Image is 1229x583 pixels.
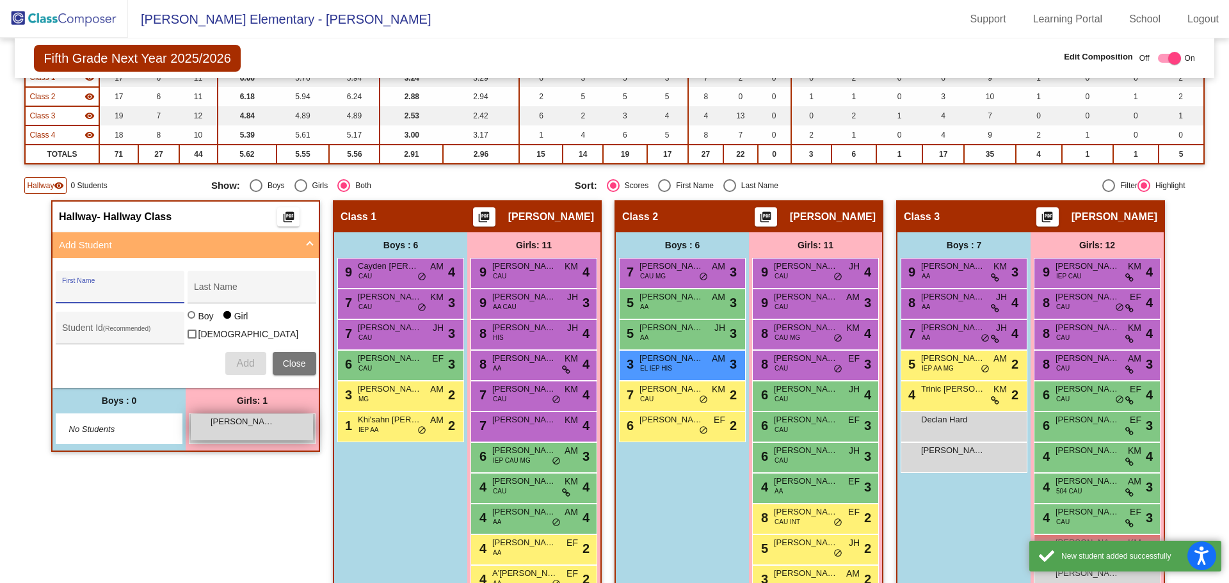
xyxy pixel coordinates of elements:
span: 7 [342,296,352,310]
td: 2 [1159,87,1204,106]
td: 1 [1159,106,1204,125]
span: Show: [211,180,240,191]
span: 9 [342,265,352,279]
td: 11 [179,87,218,106]
span: [PERSON_NAME] [1072,211,1157,223]
span: On [1185,52,1195,64]
mat-icon: picture_as_pdf [281,211,296,228]
td: 2 [519,87,563,106]
td: 1 [831,125,877,145]
span: AM [846,291,860,304]
span: 5 [623,296,634,310]
span: AA CAU [493,302,517,312]
span: Class 3 [904,211,940,223]
span: 8 [758,326,768,340]
td: 6.18 [218,87,277,106]
span: [PERSON_NAME] [639,260,703,273]
td: 10 [179,125,218,145]
div: Boys : 6 [334,232,467,258]
span: IEP CAU [1056,271,1082,281]
span: 9 [758,265,768,279]
mat-radio-group: Select an option [211,179,565,192]
span: [PERSON_NAME] [639,383,703,395]
td: 0 [1062,87,1114,106]
span: 9 [476,265,486,279]
td: 0 [791,106,831,125]
td: 2.53 [380,106,443,125]
span: 3 [730,355,737,374]
td: 2.96 [443,145,519,164]
td: 0 [1062,106,1114,125]
span: CAU [358,333,372,342]
span: [PERSON_NAME] [358,321,422,334]
span: 4 [448,262,455,282]
div: Girls: 12 [1031,232,1164,258]
td: 5.61 [277,125,330,145]
span: 2 [1011,355,1018,374]
span: CAU [775,271,788,281]
span: Class 2 [29,91,55,102]
span: AM [430,383,444,396]
mat-radio-group: Select an option [575,179,929,192]
td: 27 [138,145,179,164]
div: First Name [671,180,714,191]
span: KM [993,260,1007,273]
td: 1 [1113,87,1159,106]
td: 1 [1113,145,1159,164]
mat-icon: picture_as_pdf [1040,211,1055,228]
span: Class 1 [341,211,376,223]
td: TOTALS [25,145,99,164]
td: 3 [791,145,831,164]
td: 5.56 [329,145,380,164]
span: KM [1128,321,1141,335]
span: KM [846,321,860,335]
span: KM [565,383,578,396]
span: Hallway [59,211,97,223]
td: 5 [603,87,647,106]
span: 8 [905,296,915,310]
td: 0 [876,87,922,106]
td: 19 [603,145,647,164]
span: Sort: [575,180,597,191]
td: 5 [1159,145,1204,164]
span: EF [432,352,444,365]
span: [PERSON_NAME] [774,291,838,303]
span: [PERSON_NAME] [492,383,556,395]
span: 3 [864,293,871,312]
span: Class 2 [622,211,658,223]
span: AA [493,363,501,373]
td: 1 [519,125,563,145]
span: [PERSON_NAME] [921,321,985,334]
span: [PERSON_NAME] [639,352,703,365]
td: 1 [831,87,877,106]
td: 17 [647,145,688,164]
td: 0 [758,87,791,106]
span: Cayden [PERSON_NAME] [358,260,422,273]
td: 5.39 [218,125,277,145]
div: Girls [307,180,328,191]
span: Close [283,358,306,369]
span: 4 [1146,293,1153,312]
span: AA [922,271,930,281]
span: [PERSON_NAME] [1056,291,1120,303]
div: Girls: 11 [749,232,882,258]
td: 14 [563,145,603,164]
td: 6 [138,87,179,106]
td: 9 [964,125,1016,145]
span: [PERSON_NAME] [921,352,985,365]
span: 9 [758,296,768,310]
td: 5 [563,87,603,106]
td: 7 [138,106,179,125]
mat-expansion-panel-header: Add Student [52,232,319,258]
input: Last Name [194,287,309,297]
button: Close [273,352,316,375]
input: Student Id [62,328,177,338]
span: [PERSON_NAME] [492,260,556,273]
span: 9 [905,265,915,279]
td: 4.89 [277,106,330,125]
a: Logout [1177,9,1229,29]
span: CAU [358,363,372,373]
td: 8 [138,125,179,145]
button: Print Students Details [473,207,495,227]
span: Off [1139,52,1150,64]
